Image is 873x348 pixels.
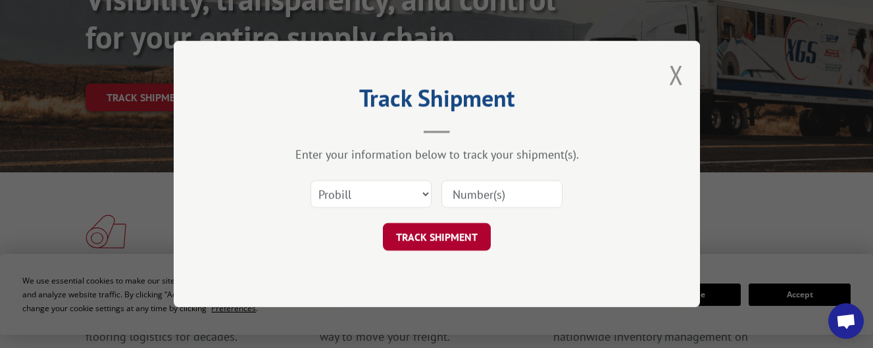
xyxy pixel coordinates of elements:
h2: Track Shipment [239,89,634,114]
button: TRACK SHIPMENT [383,223,491,251]
button: Close modal [669,57,684,92]
div: Open chat [828,303,864,339]
input: Number(s) [441,180,562,208]
div: Enter your information below to track your shipment(s). [239,147,634,162]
